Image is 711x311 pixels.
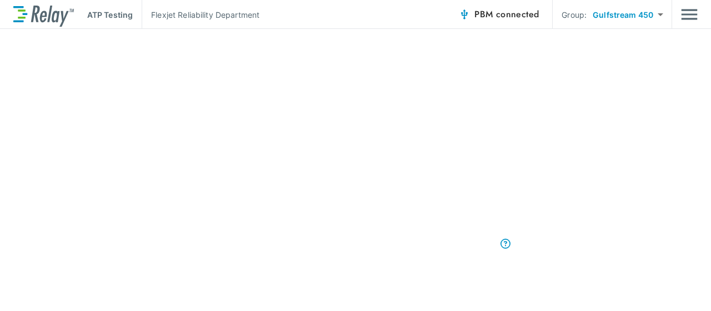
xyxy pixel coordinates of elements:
[459,9,470,20] img: Connected Icon
[496,8,539,21] span: connected
[13,3,74,27] img: LuminUltra Relay
[562,9,587,21] p: Group:
[454,3,543,26] button: PBM connected
[151,9,259,21] p: Flexjet Reliability Department
[474,7,539,22] span: PBM
[87,9,133,21] p: ATP Testing
[681,4,698,25] button: Main menu
[500,278,700,303] iframe: Resource center
[681,4,698,25] img: Drawer Icon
